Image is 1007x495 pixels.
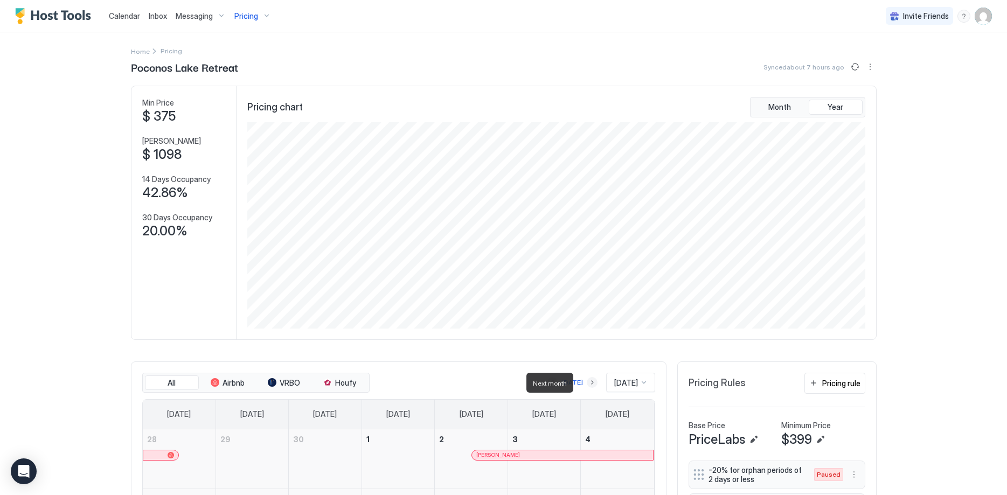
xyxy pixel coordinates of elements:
[109,11,140,20] span: Calendar
[957,10,970,23] div: menu
[131,45,150,57] a: Home
[581,429,654,489] td: October 4, 2025
[149,11,167,20] span: Inbox
[109,10,140,22] a: Calendar
[512,435,518,444] span: 3
[161,47,182,55] span: Breadcrumb
[814,433,827,446] button: Edit
[804,373,865,394] button: Pricing rule
[145,375,199,391] button: All
[747,433,760,446] button: Edit
[247,101,303,114] span: Pricing chart
[903,11,949,21] span: Invite Friends
[533,379,567,387] span: Next month
[476,451,649,458] div: [PERSON_NAME]
[362,429,435,489] td: October 1, 2025
[142,175,211,184] span: 14 Days Occupancy
[532,409,556,419] span: [DATE]
[15,8,96,24] a: Host Tools Logo
[435,429,508,449] a: October 2, 2025
[335,378,356,388] span: Houfy
[362,429,435,449] a: October 1, 2025
[386,409,410,419] span: [DATE]
[828,102,843,112] span: Year
[280,378,300,388] span: VRBO
[142,213,212,222] span: 30 Days Occupancy
[257,375,311,391] button: VRBO
[587,377,598,388] button: Next month
[156,400,202,429] a: Sunday
[460,409,483,419] span: [DATE]
[142,98,174,108] span: Min Price
[289,429,362,449] a: September 30, 2025
[585,435,591,444] span: 4
[234,11,258,21] span: Pricing
[864,60,877,73] button: More options
[709,465,803,484] span: -20% for orphan periods of 2 days or less
[689,421,725,430] span: Base Price
[131,47,150,55] span: Home
[216,429,289,489] td: September 29, 2025
[168,378,176,388] span: All
[763,63,844,71] span: Synced about 7 hours ago
[143,429,216,489] td: September 28, 2025
[142,185,188,201] span: 42.86%
[750,97,865,117] div: tab-group
[142,147,182,163] span: $ 1098
[864,60,877,73] div: menu
[366,435,370,444] span: 1
[606,409,629,419] span: [DATE]
[201,375,255,391] button: Airbnb
[689,461,865,489] div: -20% for orphan periods of 2 days or less Pausedmenu
[848,468,860,481] div: menu
[143,429,216,449] a: September 28, 2025
[449,400,494,429] a: Thursday
[216,429,289,449] a: September 29, 2025
[230,400,275,429] a: Monday
[302,400,348,429] a: Tuesday
[975,8,992,25] div: User profile
[809,100,863,115] button: Year
[293,435,304,444] span: 30
[817,470,841,479] span: Paused
[289,429,362,489] td: September 30, 2025
[131,59,238,75] span: Poconos Lake Retreat
[581,429,654,449] a: October 4, 2025
[689,377,746,389] span: Pricing Rules
[435,429,508,489] td: October 2, 2025
[476,451,520,458] span: [PERSON_NAME]
[142,136,201,146] span: [PERSON_NAME]
[768,102,791,112] span: Month
[753,100,807,115] button: Month
[822,378,860,389] div: Pricing rule
[689,431,745,448] span: PriceLabs
[781,431,812,448] span: $399
[142,108,176,124] span: $ 375
[240,409,264,419] span: [DATE]
[220,435,231,444] span: 29
[849,60,862,73] button: Sync prices
[147,435,157,444] span: 28
[376,400,421,429] a: Wednesday
[781,421,831,430] span: Minimum Price
[522,400,567,429] a: Friday
[223,378,245,388] span: Airbnb
[439,435,444,444] span: 2
[176,11,213,21] span: Messaging
[848,468,860,481] button: More options
[595,400,640,429] a: Saturday
[508,429,581,449] a: October 3, 2025
[142,223,187,239] span: 20.00%
[313,409,337,419] span: [DATE]
[313,375,367,391] button: Houfy
[614,378,638,388] span: [DATE]
[149,10,167,22] a: Inbox
[508,429,581,489] td: October 3, 2025
[142,373,370,393] div: tab-group
[11,458,37,484] div: Open Intercom Messenger
[131,45,150,57] div: Breadcrumb
[167,409,191,419] span: [DATE]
